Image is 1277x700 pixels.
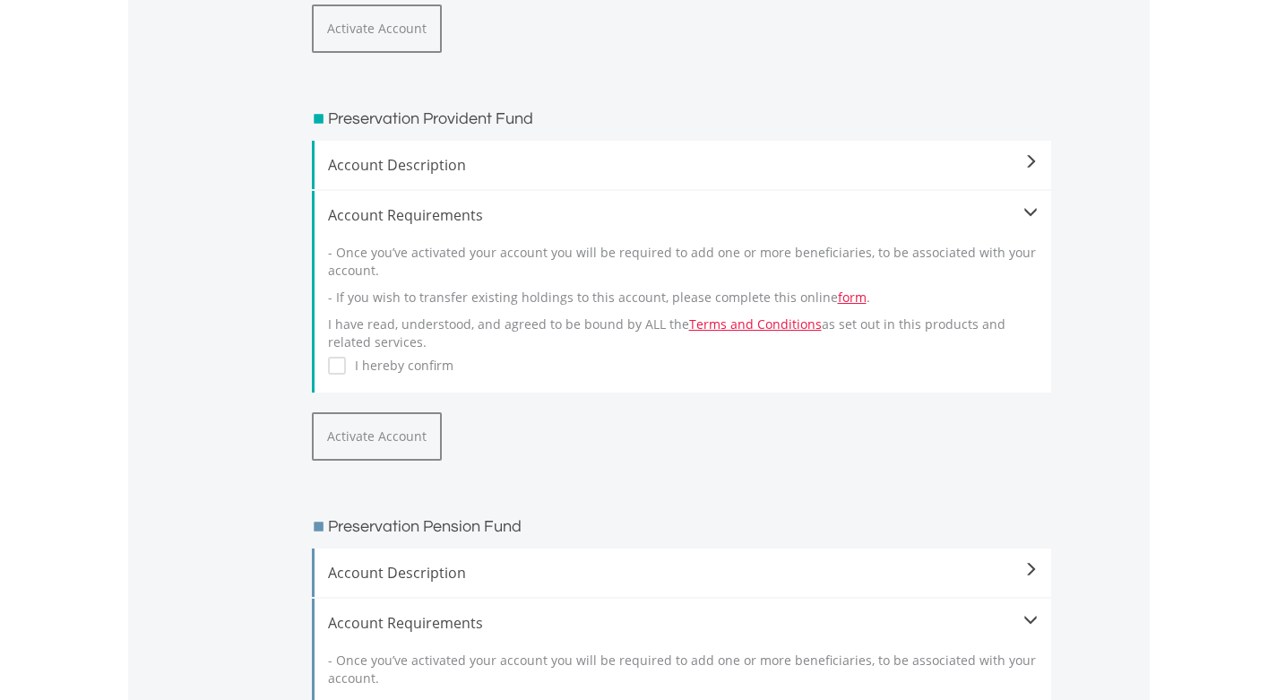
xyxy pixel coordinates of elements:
[328,107,533,132] h3: Preservation Provident Fund
[312,4,442,53] button: Activate Account
[328,562,1038,583] span: Account Description
[328,289,1038,307] p: - If you wish to transfer existing holdings to this account, please complete this online .
[328,244,1038,280] p: - Once you’ve activated your account you will be required to add one or more beneficiaries, to be...
[328,204,1038,226] div: Account Requirements
[346,357,453,375] label: I hereby confirm
[328,612,1038,634] div: Account Requirements
[328,652,1038,687] p: - Once you’ve activated your account you will be required to add one or more beneficiaries, to be...
[689,315,822,333] a: Terms and Conditions
[838,289,867,306] a: form
[312,412,442,461] button: Activate Account
[328,514,522,540] h3: Preservation Pension Fund
[328,226,1038,379] div: I have read, understood, and agreed to be bound by ALL the as set out in this products and relate...
[328,154,1038,176] span: Account Description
